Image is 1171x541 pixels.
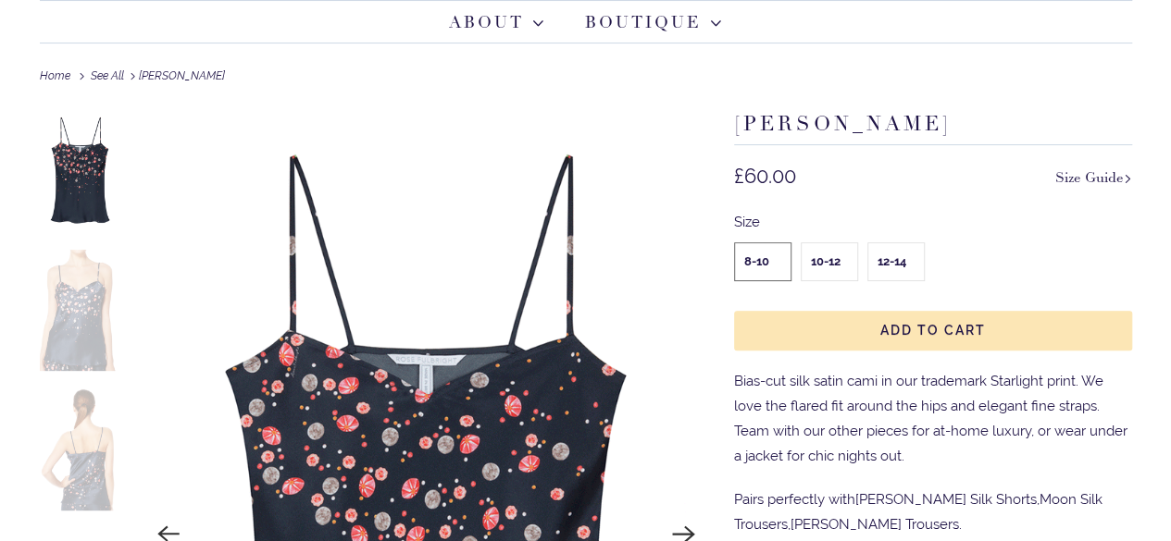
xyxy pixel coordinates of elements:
[868,243,924,280] label: 12-14
[855,491,1037,508] a: [PERSON_NAME] Silk Shorts
[735,243,791,280] label: 8-10
[880,323,986,338] span: Add to Cart
[40,69,70,82] span: Home
[1055,164,1132,191] a: Size Guide
[791,516,959,533] a: [PERSON_NAME] Trousers
[585,10,722,35] a: Boutique
[40,55,1132,100] div: [PERSON_NAME]
[40,250,121,371] img: Aurelia Silk Camisole
[40,111,121,232] img: Aurelia Silk Camisole
[734,487,1132,537] p: Pairs perfectly with , , .
[734,164,796,188] span: £60.00
[734,111,1132,146] h1: [PERSON_NAME]
[40,388,121,510] img: Aurelia Silk Camisole
[802,243,857,280] label: 10-12
[734,369,1132,469] p: Bias-cut silk satin cami in our trademark Starlight print. We love the flared fit around the hips...
[449,10,544,35] a: About
[734,210,1132,235] div: Size
[91,69,124,82] a: See All
[40,69,76,82] a: Home
[734,311,1132,350] button: Add to Cart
